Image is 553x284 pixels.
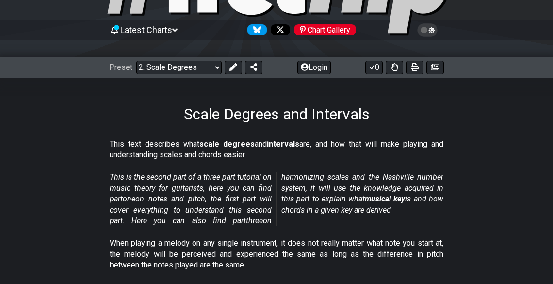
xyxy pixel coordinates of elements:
button: Create image [426,61,444,74]
span: Preset [109,63,132,72]
a: #fretflip at Pinterest [290,24,356,35]
strong: musical key [365,194,405,203]
h1: Scale Degrees and Intervals [184,105,370,123]
em: This is the second part of a three part tutorial on music theory for guitarists, here you can fin... [110,172,443,225]
strong: scale degrees [199,139,255,149]
strong: intervals [267,139,299,149]
button: 0 [365,61,383,74]
button: Login [297,61,331,74]
p: When playing a melody on any single instrument, it does not really matter what note you start at,... [110,238,443,270]
span: three [246,216,263,225]
select: Preset [136,61,222,74]
button: Share Preset [245,61,262,74]
div: Chart Gallery [294,24,356,35]
span: Latest Charts [120,25,172,35]
a: Follow #fretflip at X [267,24,290,35]
button: Edit Preset [225,61,242,74]
p: This text describes what and are, and how that will make playing and understanding scales and cho... [110,139,443,161]
button: Toggle Dexterity for all fretkits [386,61,403,74]
a: Follow #fretflip at Bluesky [244,24,267,35]
span: one [123,194,135,203]
button: Print [406,61,423,74]
span: Toggle light / dark theme [422,26,433,34]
